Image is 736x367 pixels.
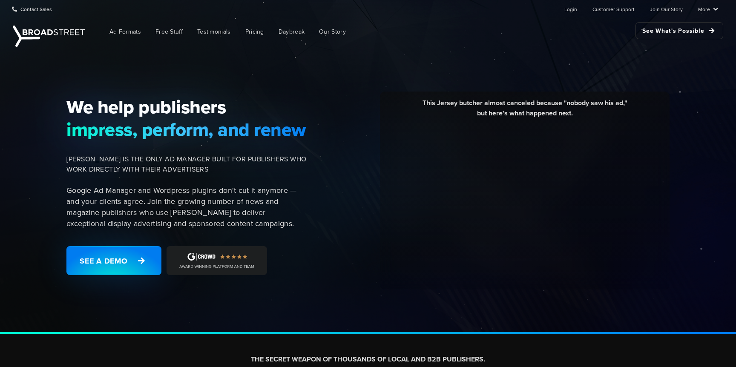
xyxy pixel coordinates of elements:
[130,355,606,364] h2: THE SECRET WEAPON OF THOUSANDS OF LOCAL AND B2B PUBLISHERS.
[279,27,305,36] span: Daybreak
[66,118,307,140] span: impress, perform, and renew
[103,22,147,41] a: Ad Formats
[191,22,237,41] a: Testimonials
[239,22,270,41] a: Pricing
[272,22,311,41] a: Daybreak
[386,125,663,280] iframe: YouTube video player
[635,22,723,39] a: See What's Possible
[592,0,635,17] a: Customer Support
[66,154,307,175] span: [PERSON_NAME] IS THE ONLY AD MANAGER BUILT FOR PUBLISHERS WHO WORK DIRECTLY WITH THEIR ADVERTISERS
[13,26,85,47] img: Broadstreet | The Ad Manager for Small Publishers
[698,0,718,17] a: More
[89,18,723,46] nav: Main
[386,98,663,125] div: This Jersey butcher almost canceled because "nobody saw his ad," but here's what happened next.
[66,185,307,229] p: Google Ad Manager and Wordpress plugins don't cut it anymore — and your clients agree. Join the g...
[66,96,307,118] span: We help publishers
[149,22,189,41] a: Free Stuff
[564,0,577,17] a: Login
[313,22,352,41] a: Our Story
[109,27,141,36] span: Ad Formats
[319,27,346,36] span: Our Story
[197,27,231,36] span: Testimonials
[245,27,264,36] span: Pricing
[155,27,183,36] span: Free Stuff
[12,0,52,17] a: Contact Sales
[66,246,161,275] a: See a Demo
[650,0,683,17] a: Join Our Story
